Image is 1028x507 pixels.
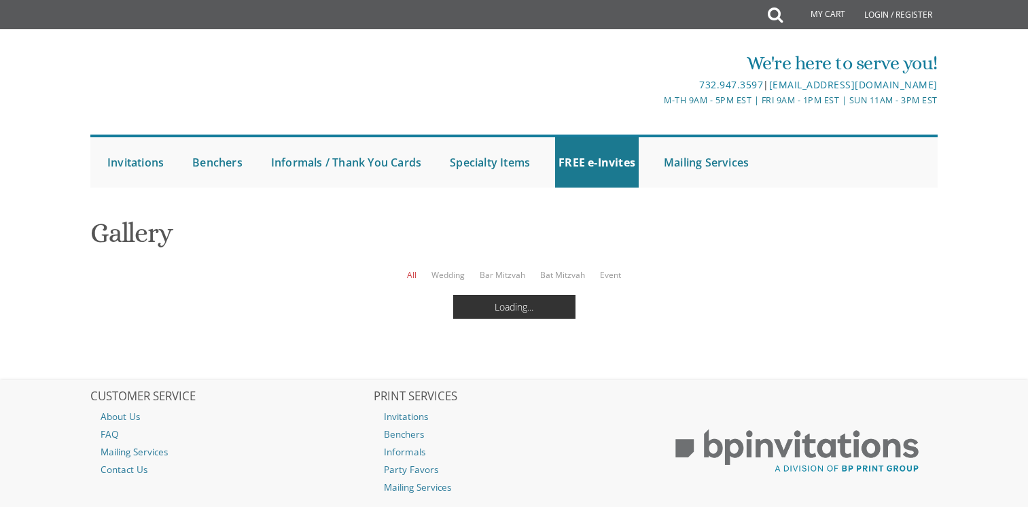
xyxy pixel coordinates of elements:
[90,425,372,443] a: FAQ
[540,269,585,281] a: Bat Mitzvah
[374,408,655,425] a: Invitations
[374,390,655,404] h2: PRINT SERVICES
[189,137,246,188] a: Benchers
[555,137,639,188] a: FREE e-Invites
[104,137,167,188] a: Invitations
[374,461,655,478] a: Party Favors
[90,461,372,478] a: Contact Us
[699,78,763,91] a: 732.947.3597
[90,443,372,461] a: Mailing Services
[374,93,938,107] div: M-Th 9am - 5pm EST | Fri 9am - 1pm EST | Sun 11am - 3pm EST
[480,269,525,281] a: Bar Mitzvah
[781,1,855,29] a: My Cart
[407,269,416,281] a: All
[374,425,655,443] a: Benchers
[90,390,372,404] h2: CUSTOMER SERVICE
[268,137,425,188] a: Informals / Thank You Cards
[374,50,938,77] div: We're here to serve you!
[374,77,938,93] div: |
[374,443,655,461] a: Informals
[660,137,752,188] a: Mailing Services
[431,269,465,281] a: Wedding
[769,78,938,91] a: [EMAIL_ADDRESS][DOMAIN_NAME]
[90,408,372,425] a: About Us
[90,218,938,258] h1: Gallery
[374,478,655,496] a: Mailing Services
[446,137,533,188] a: Specialty Items
[600,269,621,281] a: Event
[453,295,575,319] div: Loading...
[656,417,938,485] img: BP Print Group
